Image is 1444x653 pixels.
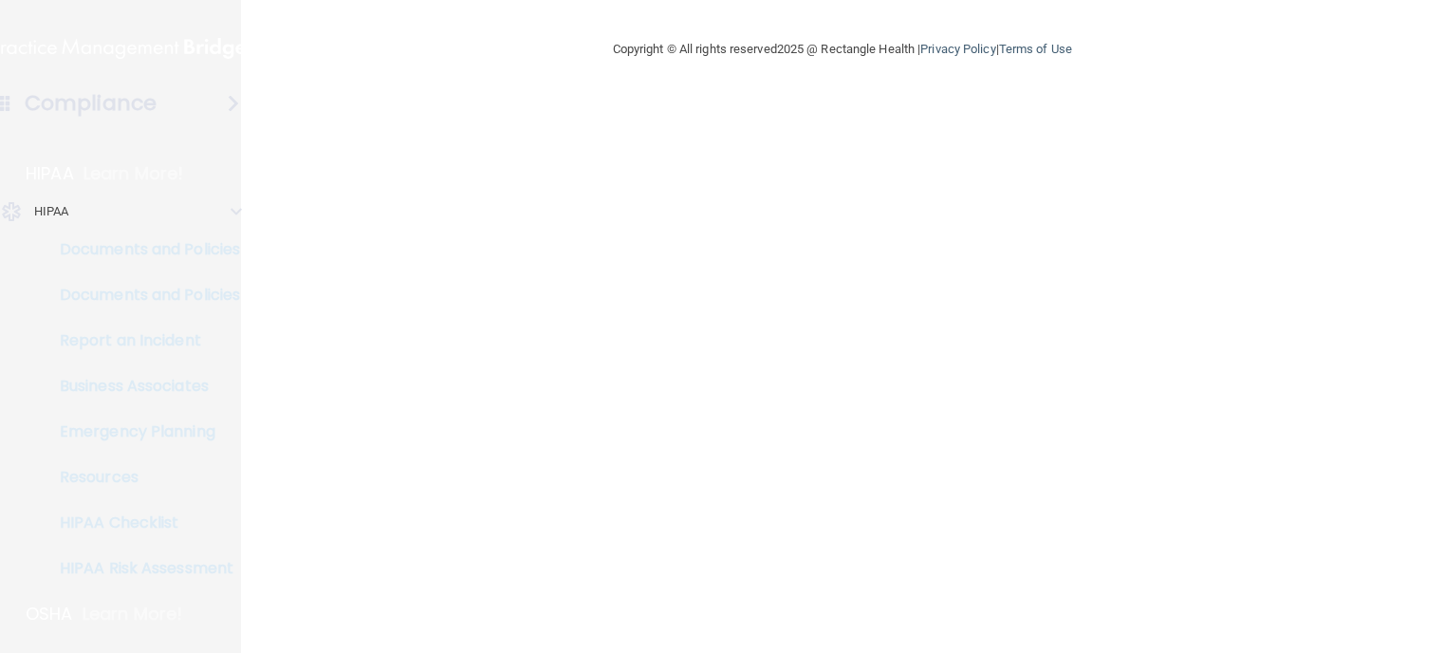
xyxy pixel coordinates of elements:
p: Business Associates [12,377,271,396]
p: Learn More! [83,162,184,185]
a: Terms of Use [999,42,1072,56]
p: Emergency Planning [12,422,271,441]
p: Documents and Policies [12,286,271,305]
p: HIPAA [26,162,74,185]
p: HIPAA [34,200,69,223]
p: Report an Incident [12,331,271,350]
p: HIPAA Risk Assessment [12,559,271,578]
p: OSHA [26,603,73,625]
p: Learn More! [83,603,183,625]
p: HIPAA Checklist [12,513,271,532]
h4: Compliance [25,90,157,117]
p: Documents and Policies [12,240,271,259]
p: Resources [12,468,271,487]
div: Copyright © All rights reserved 2025 @ Rectangle Health | | [496,19,1189,80]
a: Privacy Policy [920,42,995,56]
